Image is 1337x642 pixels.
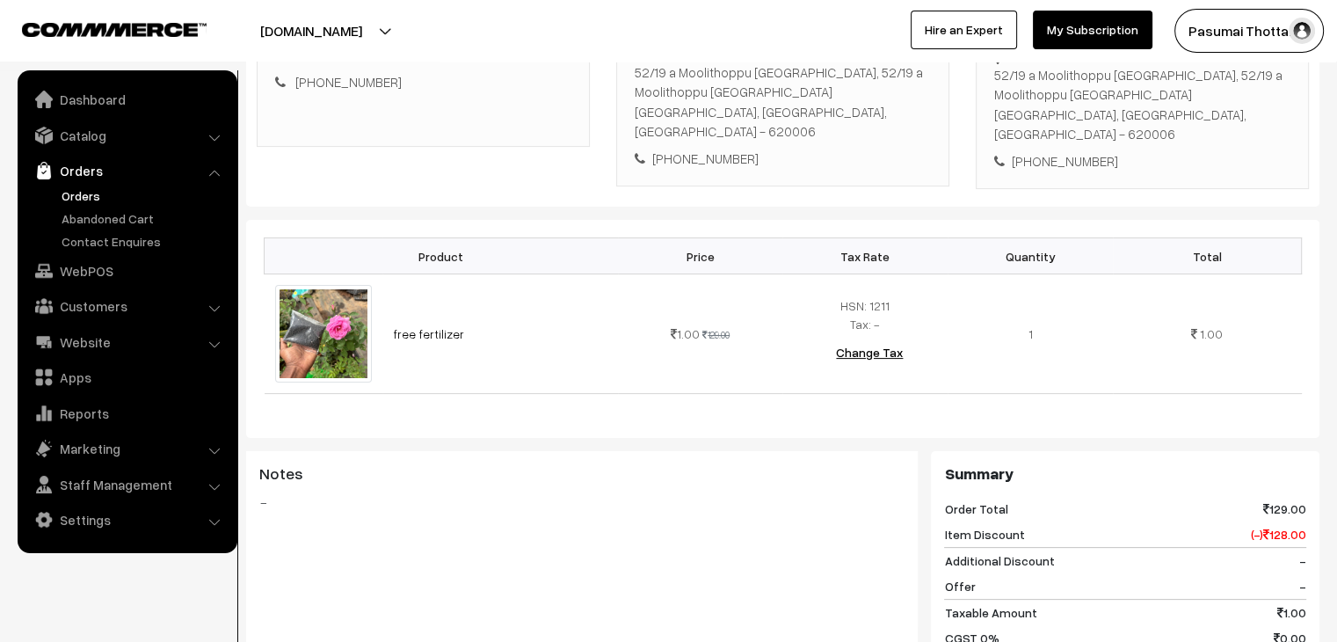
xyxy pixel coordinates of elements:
[822,333,917,372] button: Change Tax
[22,326,231,358] a: Website
[635,149,931,169] div: [PHONE_NUMBER]
[1033,11,1152,49] a: My Subscription
[57,186,231,205] a: Orders
[911,11,1017,49] a: Hire an Expert
[1251,525,1306,544] span: (-) 128.00
[22,18,176,39] a: COMMMERCE
[702,329,730,340] strike: 129.00
[618,238,783,274] th: Price
[22,23,207,36] img: COMMMERCE
[994,65,1290,144] div: 52/19 a Moolithoppu [GEOGRAPHIC_DATA], 52/19 a Moolithoppu [GEOGRAPHIC_DATA] [GEOGRAPHIC_DATA], [...
[22,398,231,429] a: Reports
[1299,577,1306,595] span: -
[259,464,905,484] h3: Notes
[265,238,618,274] th: Product
[22,255,231,287] a: WebPOS
[671,326,700,341] span: 1.00
[22,361,231,393] a: Apps
[1174,9,1324,53] button: Pasumai Thotta…
[1200,326,1223,341] span: 1.00
[994,151,1290,171] div: [PHONE_NUMBER]
[944,500,1007,518] span: Order Total
[1299,551,1306,570] span: -
[22,433,231,464] a: Marketing
[1113,238,1302,274] th: Total
[22,84,231,115] a: Dashboard
[782,238,948,274] th: Tax Rate
[22,504,231,536] a: Settings
[295,74,402,90] a: [PHONE_NUMBER]
[57,232,231,251] a: Contact Enquires
[22,120,231,151] a: Catalog
[948,238,1113,274] th: Quantity
[1263,500,1306,518] span: 129.00
[393,326,464,341] a: free fertilizer
[1289,18,1315,44] img: user
[259,492,905,513] blockquote: -
[1028,326,1033,341] span: 1
[944,551,1054,570] span: Additional Discount
[275,285,372,382] img: 6188085234382259757_121.jpg
[944,577,975,595] span: Offer
[944,464,1306,484] h3: Summary
[57,209,231,228] a: Abandoned Cart
[944,603,1036,622] span: Taxable Amount
[1277,603,1306,622] span: 1.00
[944,525,1024,544] span: Item Discount
[199,9,424,53] button: [DOMAIN_NAME]
[22,290,231,322] a: Customers
[22,469,231,500] a: Staff Management
[840,298,890,332] span: HSN: 1211 Tax: -
[635,62,931,142] div: 52/19 a Moolithoppu [GEOGRAPHIC_DATA], 52/19 a Moolithoppu [GEOGRAPHIC_DATA] [GEOGRAPHIC_DATA], [...
[22,155,231,186] a: Orders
